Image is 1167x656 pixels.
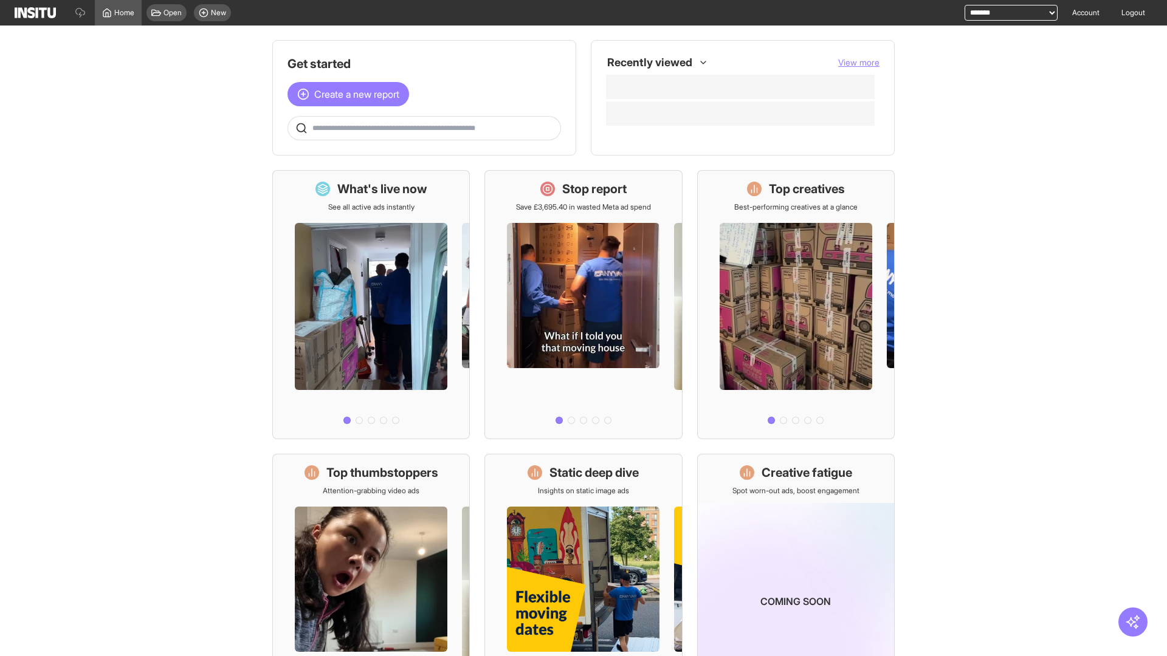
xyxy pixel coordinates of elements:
a: What's live nowSee all active ads instantly [272,170,470,439]
h1: Top thumbstoppers [326,464,438,481]
h1: What's live now [337,180,427,197]
h1: Stop report [562,180,627,197]
button: View more [838,56,880,69]
span: View more [838,57,880,67]
span: Create a new report [314,87,399,101]
span: Open [164,8,182,18]
a: Top creativesBest-performing creatives at a glance [697,170,895,439]
span: New [211,8,226,18]
img: Logo [15,7,56,18]
h1: Top creatives [769,180,845,197]
h1: Get started [287,55,561,72]
h1: Static deep dive [549,464,639,481]
button: Create a new report [287,82,409,106]
p: Insights on static image ads [538,486,629,496]
p: See all active ads instantly [328,202,415,212]
p: Save £3,695.40 in wasted Meta ad spend [516,202,651,212]
p: Attention-grabbing video ads [323,486,419,496]
span: Home [114,8,134,18]
p: Best-performing creatives at a glance [734,202,858,212]
a: Stop reportSave £3,695.40 in wasted Meta ad spend [484,170,682,439]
